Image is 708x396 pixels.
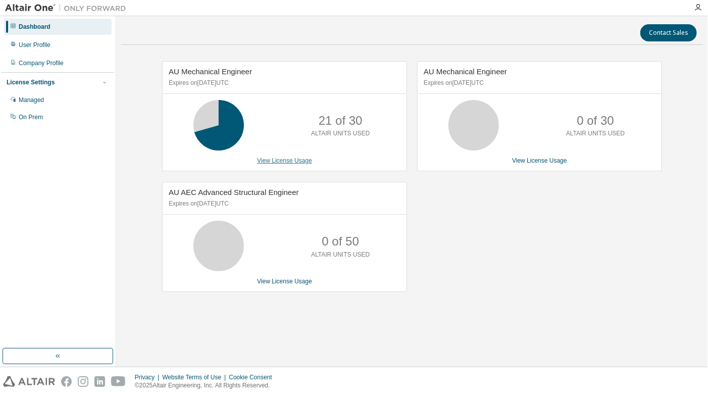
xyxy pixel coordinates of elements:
p: ALTAIR UNITS USED [311,129,370,138]
a: View License Usage [512,157,567,164]
p: 0 of 30 [577,112,614,129]
div: Website Terms of Use [162,373,229,381]
div: Privacy [135,373,162,381]
img: altair_logo.svg [3,376,55,387]
p: Expires on [DATE] UTC [169,79,398,87]
button: Contact Sales [640,24,697,41]
div: User Profile [19,41,50,49]
img: youtube.svg [111,376,126,387]
div: Managed [19,96,44,104]
span: AU Mechanical Engineer [424,67,507,76]
img: instagram.svg [78,376,88,387]
p: ALTAIR UNITS USED [566,129,625,138]
div: Cookie Consent [229,373,278,381]
p: 0 of 50 [322,233,359,250]
img: Altair One [5,3,131,13]
div: Company Profile [19,59,64,67]
a: View License Usage [257,157,312,164]
div: On Prem [19,113,43,121]
p: Expires on [DATE] UTC [169,200,398,208]
img: facebook.svg [61,376,72,387]
div: Dashboard [19,23,50,31]
p: Expires on [DATE] UTC [424,79,653,87]
a: View License Usage [257,278,312,285]
p: © 2025 Altair Engineering, Inc. All Rights Reserved. [135,381,278,390]
div: License Settings [7,78,55,86]
p: ALTAIR UNITS USED [311,251,370,259]
p: 21 of 30 [319,112,363,129]
span: AU Mechanical Engineer [169,67,252,76]
span: AU AEC Advanced Structural Engineer [169,188,299,196]
img: linkedin.svg [94,376,105,387]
